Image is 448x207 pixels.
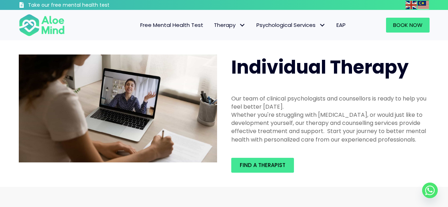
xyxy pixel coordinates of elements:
[256,21,326,29] span: Psychological Services
[251,18,331,33] a: Psychological ServicesPsychological Services: submenu
[74,18,351,33] nav: Menu
[231,111,430,144] div: Whether you're struggling with [MEDICAL_DATA], or would just like to development yourself, our th...
[240,161,285,169] span: Find a therapist
[231,94,430,111] div: Our team of clinical psychologists and counsellors is ready to help you feel better [DATE].
[422,183,438,198] a: Whatsapp
[406,1,417,9] img: en
[209,18,251,33] a: TherapyTherapy: submenu
[19,13,65,37] img: Aloe mind Logo
[214,21,246,29] span: Therapy
[418,1,430,9] a: Malay
[317,20,328,30] span: Psychological Services: submenu
[331,18,351,33] a: EAP
[231,158,294,173] a: Find a therapist
[140,21,203,29] span: Free Mental Health Test
[19,2,147,10] a: Take our free mental health test
[231,54,409,80] span: Individual Therapy
[135,18,209,33] a: Free Mental Health Test
[19,54,217,163] img: Therapy online individual
[336,21,346,29] span: EAP
[28,2,147,9] h3: Take our free mental health test
[393,21,423,29] span: Book Now
[237,20,248,30] span: Therapy: submenu
[406,1,418,9] a: English
[418,1,429,9] img: ms
[386,18,430,33] a: Book Now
